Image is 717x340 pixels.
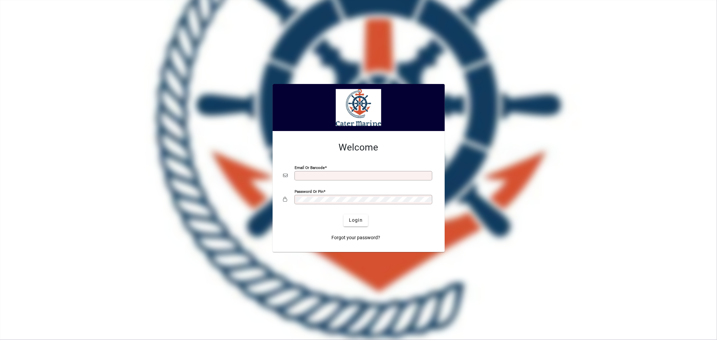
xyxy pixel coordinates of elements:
[283,142,434,153] h2: Welcome
[295,165,325,170] mat-label: Email or Barcode
[349,217,363,224] span: Login
[331,234,380,241] span: Forgot your password?
[344,214,368,226] button: Login
[329,232,383,244] a: Forgot your password?
[295,189,324,194] mat-label: Password or Pin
